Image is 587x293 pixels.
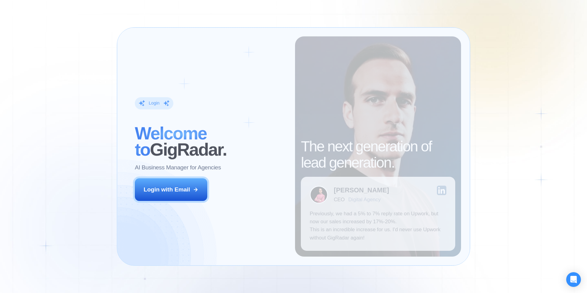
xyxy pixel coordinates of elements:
p: Previously, we had a 5% to 7% reply rate on Upwork, but now our sales increased by 17%-20%. This ... [310,210,446,242]
h2: The next generation of lead generation. [301,139,455,171]
div: Digital Agency [348,197,381,202]
h2: ‍ GigRadar. [135,125,286,158]
div: Login [149,100,159,106]
div: Open Intercom Messenger [566,272,581,287]
div: Login with Email [144,186,190,194]
div: [PERSON_NAME] [334,187,389,194]
div: CEO [334,197,345,202]
p: AI Business Manager for Agencies [135,164,221,172]
button: Login with Email [135,178,208,201]
span: Welcome to [135,124,207,159]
